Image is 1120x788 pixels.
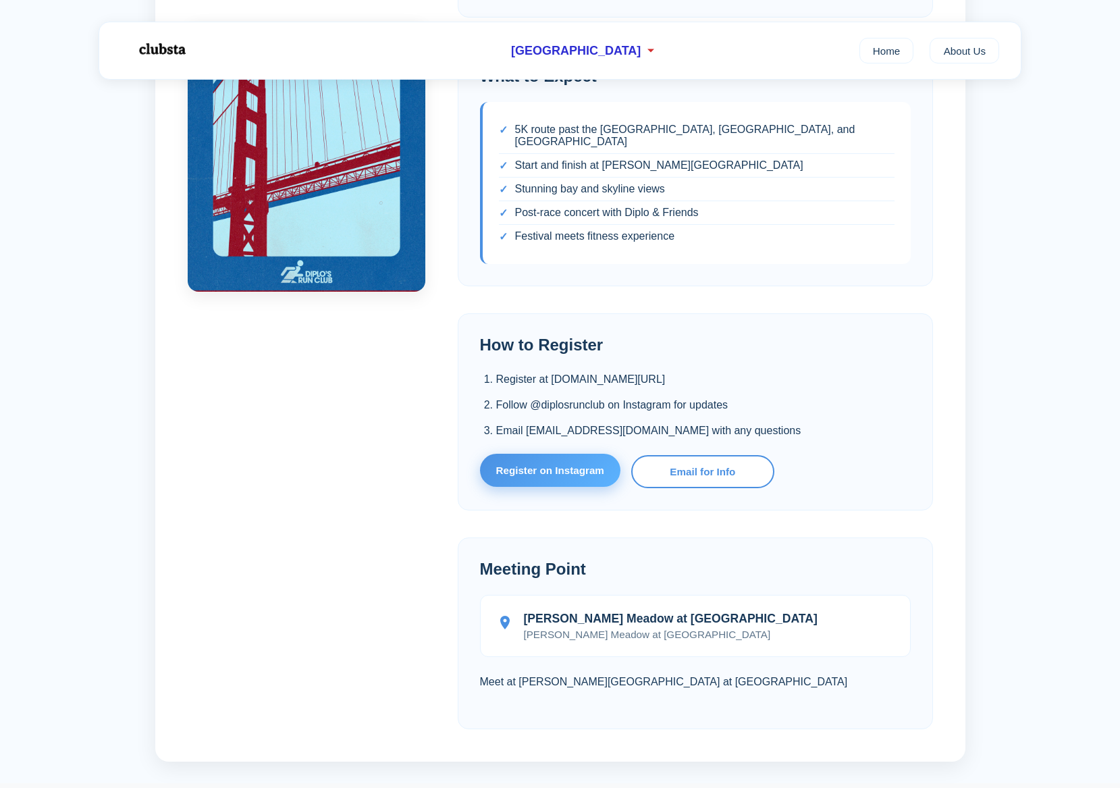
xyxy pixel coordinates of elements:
[631,455,774,488] a: Email for Info
[496,396,911,414] li: Follow @diplosrunclub on Instagram for updates
[524,612,818,626] strong: [PERSON_NAME] Meadow at [GEOGRAPHIC_DATA]
[496,422,911,440] li: Email [EMAIL_ADDRESS][DOMAIN_NAME] with any questions
[930,38,999,63] a: About Us
[496,371,911,388] li: Register at [DOMAIN_NAME][URL]
[524,629,818,640] p: [PERSON_NAME] Meadow at [GEOGRAPHIC_DATA]
[859,38,914,63] a: Home
[480,560,911,579] h2: Meeting Point
[480,336,911,354] h2: How to Register
[499,225,895,248] li: Festival meets fitness experience
[121,32,202,66] img: Logo
[499,201,895,225] li: Post-race concert with Diplo & Friends
[188,22,425,292] img: Diplo's Run Club San Francisco
[499,178,895,201] li: Stunning bay and skyline views
[499,118,895,154] li: 5K route past the [GEOGRAPHIC_DATA], [GEOGRAPHIC_DATA], and [GEOGRAPHIC_DATA]
[499,154,895,178] li: Start and finish at [PERSON_NAME][GEOGRAPHIC_DATA]
[480,454,620,487] a: Register on Instagram
[511,44,641,58] span: [GEOGRAPHIC_DATA]
[480,673,911,691] p: Meet at [PERSON_NAME][GEOGRAPHIC_DATA] at [GEOGRAPHIC_DATA]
